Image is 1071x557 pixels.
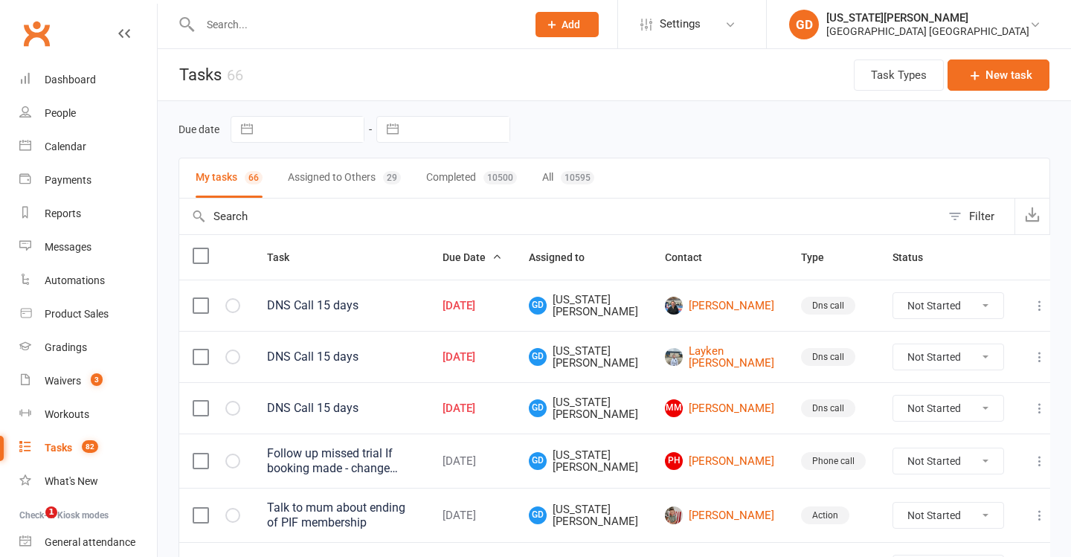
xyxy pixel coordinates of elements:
[227,66,243,84] div: 66
[941,199,1014,234] button: Filter
[267,500,416,530] div: Talk to mum about ending of PIF membership
[826,25,1029,38] div: [GEOGRAPHIC_DATA] [GEOGRAPHIC_DATA]
[665,506,774,524] a: [PERSON_NAME]
[854,59,944,91] button: Task Types
[665,452,774,470] a: PH[PERSON_NAME]
[801,297,855,315] div: Dns call
[665,452,683,470] span: PH
[443,300,502,312] div: [DATE]
[789,10,819,39] div: GD
[267,350,416,364] div: DNS Call 15 days
[158,49,243,100] h1: Tasks
[45,442,72,454] div: Tasks
[529,399,547,417] span: GD
[19,398,157,431] a: Workouts
[45,207,81,219] div: Reports
[801,251,840,263] span: Type
[529,294,638,318] span: [US_STATE][PERSON_NAME]
[443,509,502,522] div: [DATE]
[801,506,849,524] div: Action
[19,164,157,197] a: Payments
[288,158,401,198] button: Assigned to Others29
[267,401,416,416] div: DNS Call 15 days
[19,197,157,231] a: Reports
[45,408,89,420] div: Workouts
[45,274,105,286] div: Automations
[179,199,941,234] input: Search
[19,364,157,398] a: Waivers 3
[665,251,718,263] span: Contact
[18,15,55,52] a: Clubworx
[665,248,718,266] button: Contact
[443,402,502,415] div: [DATE]
[267,248,306,266] button: Task
[561,171,594,184] div: 10595
[196,14,516,35] input: Search...
[665,297,683,315] img: Madeline Carlier
[383,171,401,184] div: 29
[245,171,263,184] div: 66
[529,503,638,528] span: [US_STATE][PERSON_NAME]
[19,63,157,97] a: Dashboard
[196,158,263,198] button: My tasks66
[529,348,547,366] span: GD
[178,123,219,135] label: Due date
[665,399,683,417] span: MM
[45,107,76,119] div: People
[892,251,939,263] span: Status
[45,241,91,253] div: Messages
[19,331,157,364] a: Gradings
[529,449,638,474] span: [US_STATE][PERSON_NAME]
[529,396,638,421] span: [US_STATE][PERSON_NAME]
[426,158,517,198] button: Completed10500
[969,207,994,225] div: Filter
[19,465,157,498] a: What's New
[45,506,57,518] span: 1
[19,231,157,264] a: Messages
[801,399,855,417] div: Dns call
[19,264,157,297] a: Automations
[443,248,502,266] button: Due Date
[529,248,601,266] button: Assigned to
[45,308,109,320] div: Product Sales
[529,297,547,315] span: GD
[665,297,774,315] a: [PERSON_NAME]
[483,171,517,184] div: 10500
[45,341,87,353] div: Gradings
[15,506,51,542] iframe: Intercom live chat
[45,174,91,186] div: Payments
[665,399,774,417] a: MM[PERSON_NAME]
[19,297,157,331] a: Product Sales
[267,298,416,313] div: DNS Call 15 days
[529,251,601,263] span: Assigned to
[443,455,502,468] div: [DATE]
[267,251,306,263] span: Task
[801,452,866,470] div: Phone call
[535,12,599,37] button: Add
[660,7,701,41] span: Settings
[45,141,86,152] div: Calendar
[892,248,939,266] button: Status
[562,19,580,30] span: Add
[82,440,98,453] span: 82
[529,345,638,370] span: [US_STATE][PERSON_NAME]
[665,348,683,366] img: Layken O'Reilly
[267,446,416,476] div: Follow up missed trial If booking made - change status to 'booking rescheduled'
[665,506,683,524] img: Hamish Magill
[19,431,157,465] a: Tasks 82
[826,11,1029,25] div: [US_STATE][PERSON_NAME]
[801,348,855,366] div: Dns call
[665,345,774,370] a: Layken [PERSON_NAME]
[45,475,98,487] div: What's New
[529,506,547,524] span: GD
[948,59,1049,91] button: New task
[542,158,594,198] button: All10595
[91,373,103,386] span: 3
[19,130,157,164] a: Calendar
[45,375,81,387] div: Waivers
[443,251,502,263] span: Due Date
[801,248,840,266] button: Type
[45,74,96,86] div: Dashboard
[443,351,502,364] div: [DATE]
[19,97,157,130] a: People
